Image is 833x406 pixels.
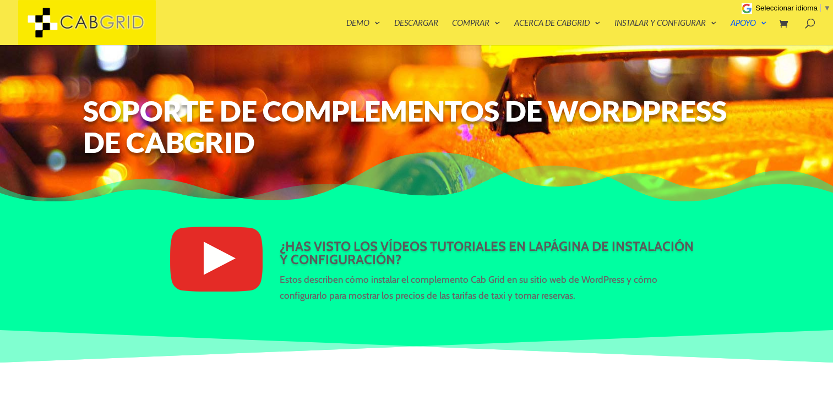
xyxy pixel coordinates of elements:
a: Acerca de CabGrid [514,19,601,45]
span: Seleccionar idioma [755,4,818,12]
p: Estos describen cómo instalar el complemento Cab Grid en su sitio web de WordPress y cómo configu... [280,272,698,304]
span: ▼ [824,4,831,12]
a: página de instalación y configuración [280,238,694,267]
h3: ¿Has visto los vídeos tutoriales en la ? [280,240,698,272]
h1: Soporte de complementos de WordPress de CabGrid [83,95,749,163]
a: Instalar y configurar [614,19,717,45]
a: Demo [346,19,380,45]
a: Comprar [452,19,500,45]
a: Complemento de taxi CabGrid [18,15,156,27]
a: Seleccionar idioma [755,4,831,12]
a: Apoyo [731,19,767,45]
a: Descargar [394,19,438,45]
